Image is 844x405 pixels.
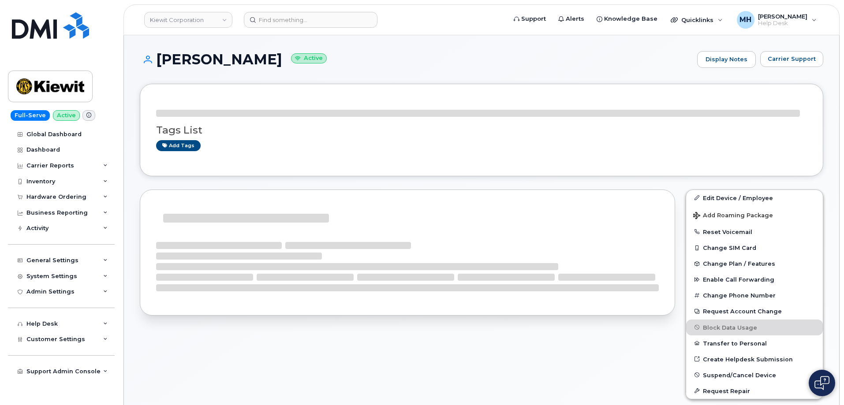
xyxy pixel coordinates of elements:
button: Change Phone Number [686,287,823,303]
h1: [PERSON_NAME] [140,52,693,67]
span: Enable Call Forwarding [703,276,774,283]
button: Block Data Usage [686,320,823,335]
a: Edit Device / Employee [686,190,823,206]
button: Suspend/Cancel Device [686,367,823,383]
img: Open chat [814,376,829,390]
button: Transfer to Personal [686,335,823,351]
a: Display Notes [697,51,756,68]
button: Add Roaming Package [686,206,823,224]
button: Enable Call Forwarding [686,271,823,287]
span: Add Roaming Package [693,212,773,220]
button: Request Repair [686,383,823,399]
button: Carrier Support [760,51,823,67]
button: Reset Voicemail [686,224,823,240]
button: Request Account Change [686,303,823,319]
small: Active [291,53,327,63]
span: Change Plan / Features [703,260,775,267]
a: Add tags [156,140,201,151]
button: Change Plan / Features [686,256,823,271]
span: Carrier Support [768,55,816,63]
h3: Tags List [156,125,807,136]
button: Change SIM Card [686,240,823,256]
span: Suspend/Cancel Device [703,372,776,378]
a: Create Helpdesk Submission [686,351,823,367]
